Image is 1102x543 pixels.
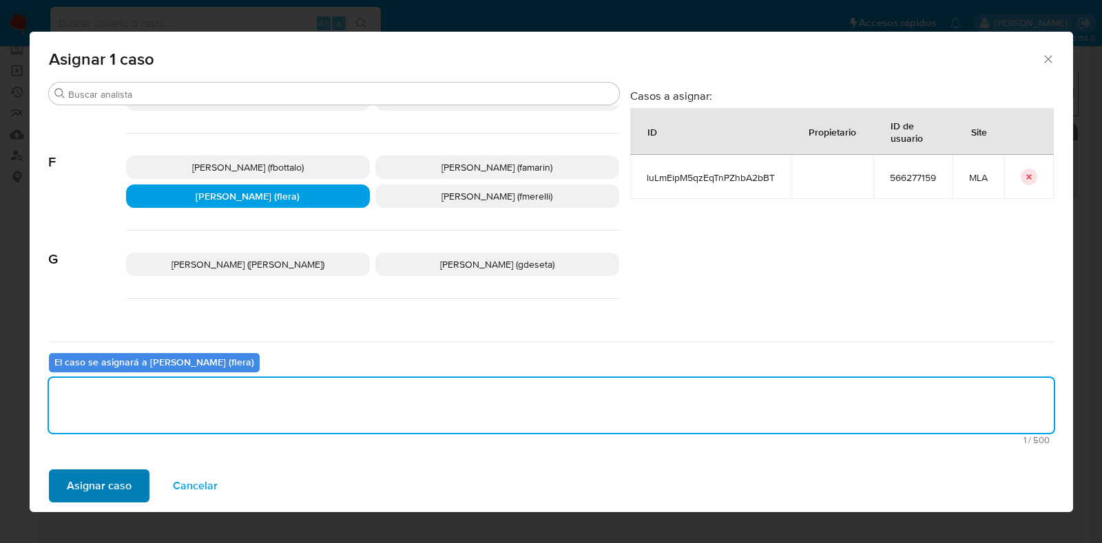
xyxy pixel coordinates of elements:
[792,115,873,148] div: Propietario
[126,253,370,276] div: [PERSON_NAME] ([PERSON_NAME])
[375,253,619,276] div: [PERSON_NAME] (gdeseta)
[155,469,236,502] button: Cancelar
[49,469,149,502] button: Asignar caso
[126,156,370,179] div: [PERSON_NAME] (fbottalo)
[171,257,324,271] span: [PERSON_NAME] ([PERSON_NAME])
[874,109,952,154] div: ID de usuario
[375,156,619,179] div: [PERSON_NAME] (famarin)
[54,88,65,99] button: Buscar
[49,51,1042,67] span: Asignar 1 caso
[441,160,552,174] span: [PERSON_NAME] (famarin)
[969,171,988,184] span: MLA
[192,160,304,174] span: [PERSON_NAME] (fbottalo)
[126,184,370,208] div: [PERSON_NAME] (flera)
[67,471,132,501] span: Asignar caso
[49,231,126,268] span: G
[196,189,300,203] span: [PERSON_NAME] (flera)
[54,355,254,369] b: El caso se asignará a [PERSON_NAME] (flera)
[955,115,1004,148] div: Site
[49,299,126,336] span: I
[890,171,936,184] span: 566277159
[441,189,552,203] span: [PERSON_NAME] (fmerelli)
[53,436,1050,445] span: Máximo 500 caracteres
[1021,169,1037,185] button: icon-button
[49,134,126,171] span: F
[631,115,674,148] div: ID
[375,184,619,208] div: [PERSON_NAME] (fmerelli)
[30,32,1073,512] div: assign-modal
[440,257,554,271] span: [PERSON_NAME] (gdeseta)
[173,471,218,501] span: Cancelar
[68,88,614,100] input: Buscar analista
[1041,52,1054,65] button: Cerrar ventana
[647,171,775,184] span: luLmEipM5qzEqTnPZhbA2bBT
[630,89,1054,103] h3: Casos a asignar:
